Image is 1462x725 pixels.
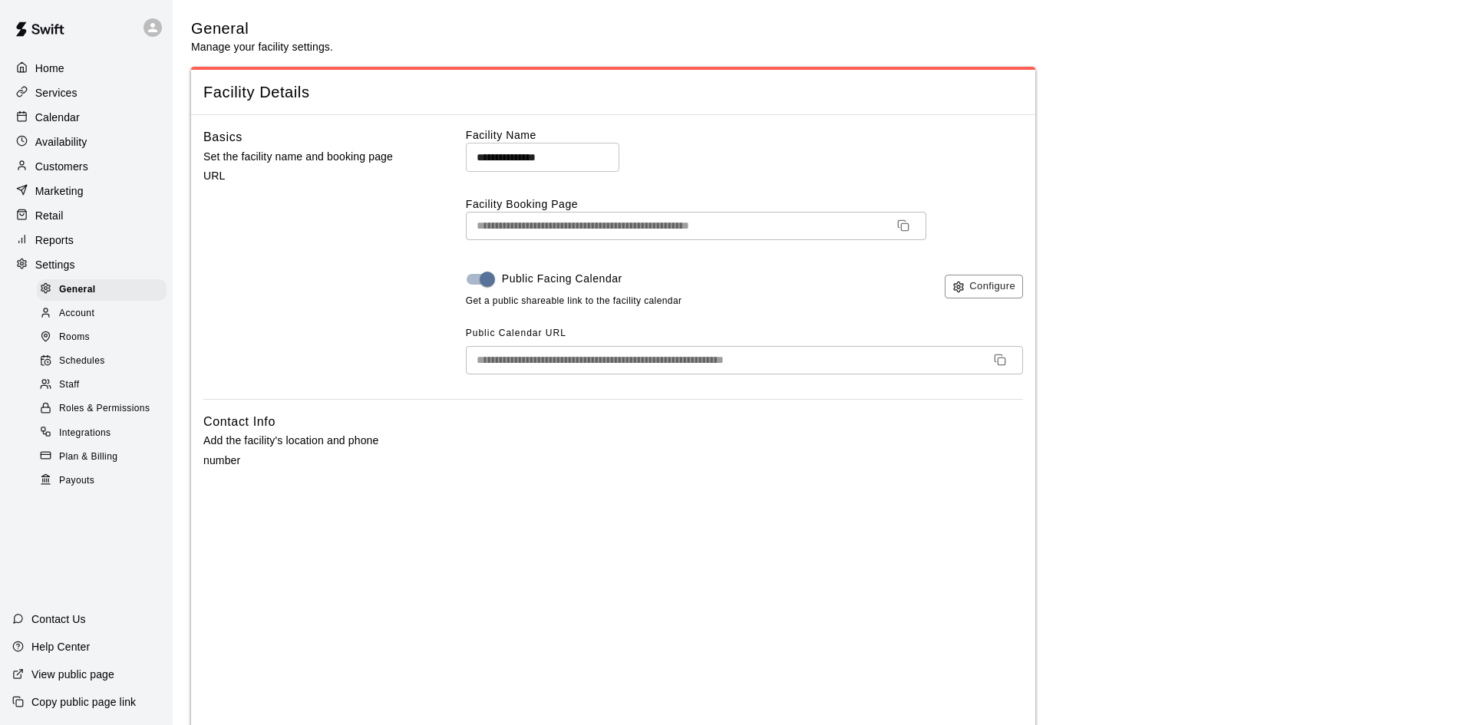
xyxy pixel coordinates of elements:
[988,348,1012,372] button: Copy URL
[12,57,160,80] a: Home
[31,694,136,710] p: Copy public page link
[37,302,173,325] a: Account
[35,85,78,101] p: Services
[31,639,90,654] p: Help Center
[37,397,173,421] a: Roles & Permissions
[35,183,84,199] p: Marketing
[59,426,111,441] span: Integrations
[59,354,105,369] span: Schedules
[37,374,173,397] a: Staff
[466,127,1023,143] label: Facility Name
[12,81,160,104] a: Services
[191,18,333,39] h5: General
[466,328,566,338] span: Public Calendar URL
[37,278,173,302] a: General
[37,351,167,372] div: Schedules
[59,330,90,345] span: Rooms
[203,127,243,147] h6: Basics
[37,423,167,444] div: Integrations
[37,470,167,492] div: Payouts
[35,159,88,174] p: Customers
[37,445,173,469] a: Plan & Billing
[37,421,173,445] a: Integrations
[35,232,74,248] p: Reports
[12,180,160,203] a: Marketing
[59,450,117,465] span: Plan & Billing
[945,275,1023,298] button: Configure
[12,253,160,276] a: Settings
[35,110,80,125] p: Calendar
[35,134,87,150] p: Availability
[12,130,160,153] a: Availability
[191,39,333,54] p: Manage your facility settings.
[203,147,417,186] p: Set the facility name and booking page URL
[59,473,94,489] span: Payouts
[59,401,150,417] span: Roles & Permissions
[37,279,167,301] div: General
[37,374,167,396] div: Staff
[12,155,160,178] a: Customers
[203,431,417,470] p: Add the facility's location and phone number
[37,350,173,374] a: Schedules
[203,412,276,432] h6: Contact Info
[31,611,86,627] p: Contact Us
[891,213,916,238] button: Copy URL
[466,196,1023,212] label: Facility Booking Page
[37,447,167,468] div: Plan & Billing
[466,294,682,309] span: Get a public shareable link to the facility calendar
[203,82,1023,103] span: Facility Details
[37,326,173,350] a: Rooms
[37,327,167,348] div: Rooms
[59,282,96,298] span: General
[37,398,167,420] div: Roles & Permissions
[37,303,167,325] div: Account
[12,106,160,129] a: Calendar
[12,229,160,252] a: Reports
[59,377,79,393] span: Staff
[37,469,173,493] a: Payouts
[35,257,75,272] p: Settings
[35,208,64,223] p: Retail
[31,667,114,682] p: View public page
[35,61,64,76] p: Home
[59,306,94,321] span: Account
[12,204,160,227] a: Retail
[502,271,622,287] span: Public Facing Calendar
